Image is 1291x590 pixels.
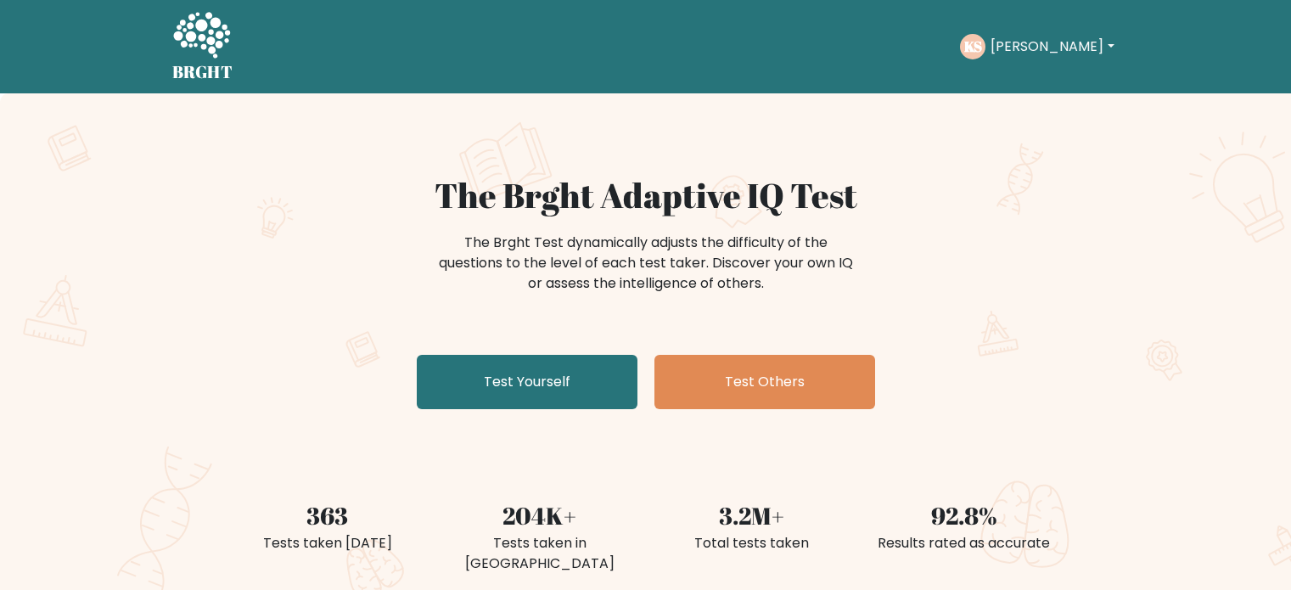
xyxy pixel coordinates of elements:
a: Test Others [654,355,875,409]
a: Test Yourself [417,355,637,409]
div: Tests taken in [GEOGRAPHIC_DATA] [444,533,636,574]
div: The Brght Test dynamically adjusts the difficulty of the questions to the level of each test take... [434,233,858,294]
button: [PERSON_NAME] [985,36,1119,58]
div: Results rated as accurate [868,533,1060,553]
div: Total tests taken [656,533,848,553]
h1: The Brght Adaptive IQ Test [232,175,1060,216]
div: Tests taken [DATE] [232,533,424,553]
div: 3.2M+ [656,497,848,533]
text: KS [964,37,982,56]
h5: BRGHT [172,62,233,82]
div: 363 [232,497,424,533]
a: BRGHT [172,7,233,87]
div: 204K+ [444,497,636,533]
div: 92.8% [868,497,1060,533]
